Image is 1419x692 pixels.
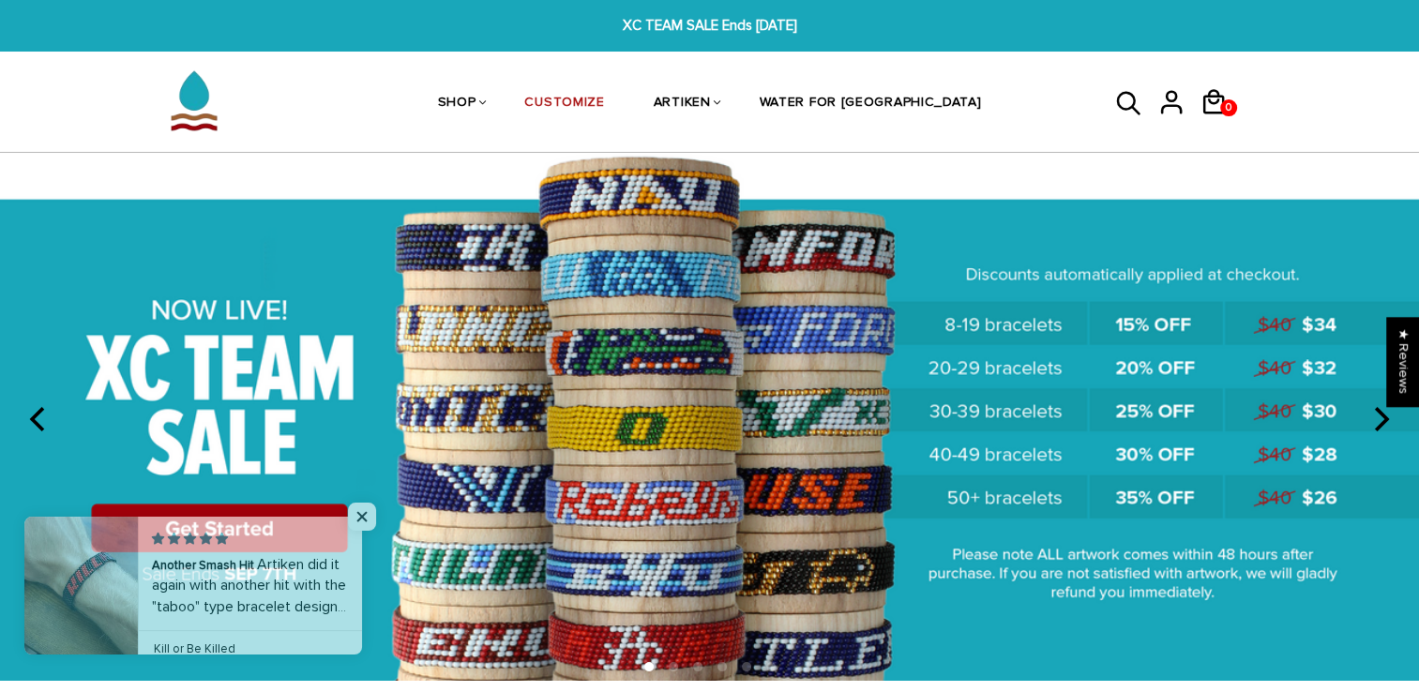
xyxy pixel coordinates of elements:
button: previous [19,399,60,440]
a: SHOP [438,54,476,154]
a: 0 [1200,122,1242,125]
span: XC TEAM SALE Ends [DATE] [437,15,982,37]
div: Click to open Judge.me floating reviews tab [1387,317,1419,406]
span: 0 [1221,95,1236,121]
button: next [1359,399,1400,440]
span: Close popup widget [348,503,376,531]
a: ARTIKEN [654,54,711,154]
a: WATER FOR [GEOGRAPHIC_DATA] [760,54,982,154]
a: CUSTOMIZE [524,54,604,154]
